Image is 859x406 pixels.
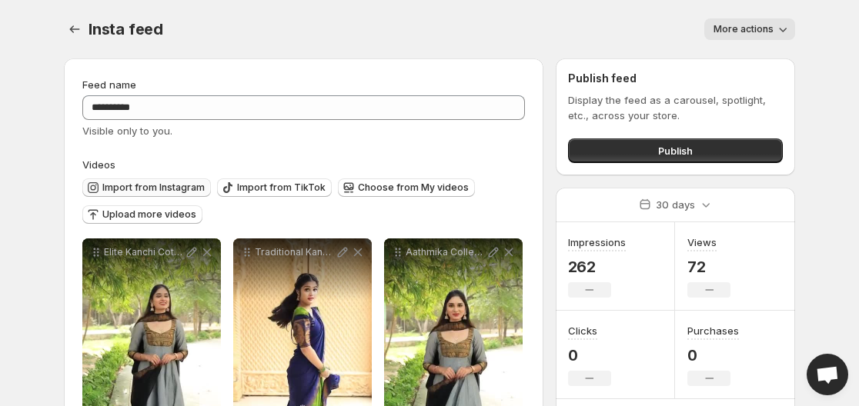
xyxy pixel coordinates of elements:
p: 0 [687,346,739,364]
p: 72 [687,258,730,276]
span: Upload more videos [102,208,196,221]
span: Insta feed [89,20,163,38]
span: More actions [714,23,774,35]
span: Import from TikTok [237,181,326,194]
span: Choose from My videos [358,181,469,194]
span: Videos [82,158,115,171]
h3: Clicks [568,323,597,338]
span: Feed name [82,78,136,91]
button: More actions [704,18,795,40]
button: Choose from My videos [338,178,475,197]
button: Upload more videos [82,205,202,224]
button: Publish [568,138,783,163]
p: 262 [568,258,626,276]
h3: Purchases [687,323,739,338]
span: Publish [658,143,693,158]
span: Visible only to you. [82,125,172,137]
span: Import from Instagram [102,181,205,194]
p: Elite Kanchi Cotton Collections Customizable as Lehenga Half saree Salwar set Anarkali This set i... [104,246,184,258]
h2: Publish feed [568,71,783,86]
h3: Impressions [568,235,626,250]
button: Import from TikTok [217,178,332,197]
a: Open chat [807,354,848,395]
button: Import from Instagram [82,178,211,197]
h3: Views [687,235,717,250]
p: Traditional Kanchi Cotton Collections Customizable as Lehenga Half saree Salwar set Anarkali Size... [255,246,335,258]
p: 0 [568,346,611,364]
p: Display the feed as a carousel, spotlight, etc., across your store. [568,92,783,123]
p: 30 days [656,197,695,212]
button: Settings [64,18,85,40]
p: Aathmika CollectionATC02G Chetinad Cotton Collections Customizable as Lehenga Half saree Salwar s... [406,246,486,258]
